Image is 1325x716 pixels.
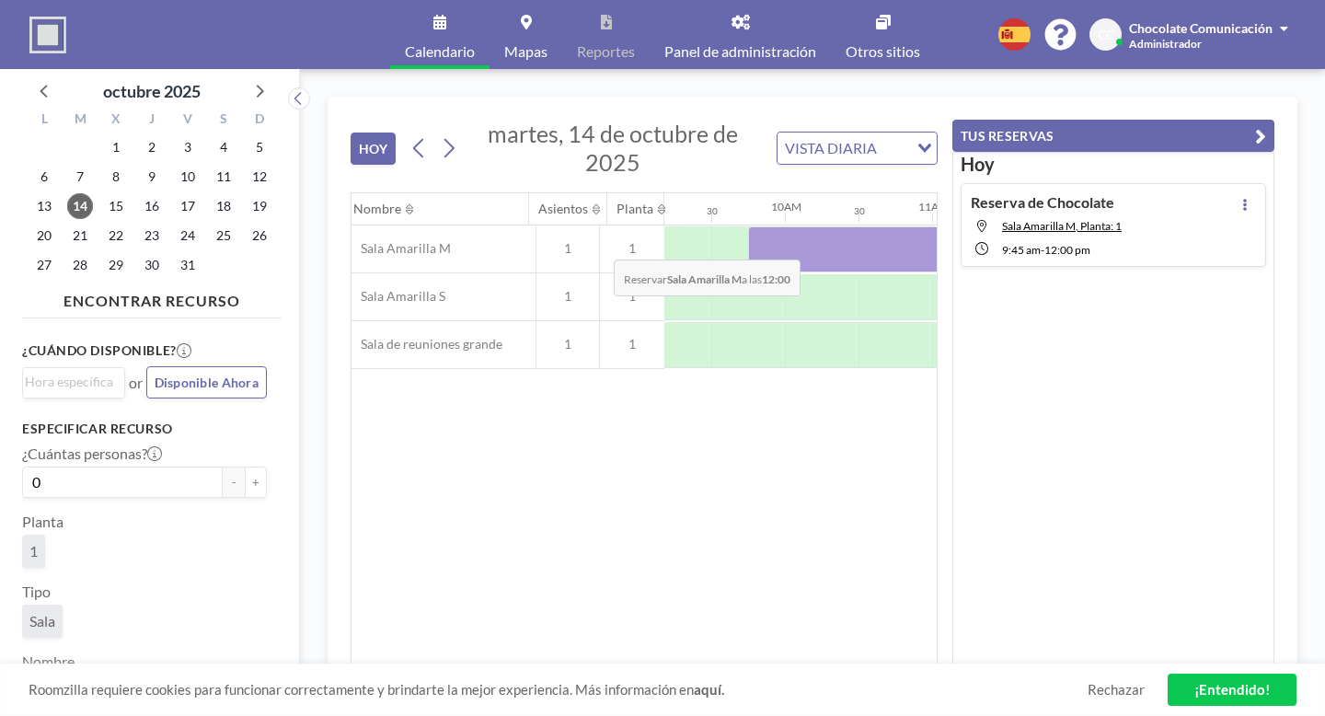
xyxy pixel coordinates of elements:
[854,205,865,217] div: 30
[1041,243,1044,257] span: -
[223,467,245,498] button: -
[952,120,1274,152] button: TUS RESERVAS
[103,164,129,190] span: miércoles, 8 de octubre de 2025
[103,252,129,278] span: miércoles, 29 de octubre de 2025
[175,134,201,160] span: viernes, 3 de octubre de 2025
[247,164,272,190] span: domingo, 12 de octubre de 2025
[103,134,129,160] span: miércoles, 1 de octubre de 2025
[139,164,165,190] span: jueves, 9 de octubre de 2025
[98,109,134,133] div: X
[27,109,63,133] div: L
[694,681,724,698] a: aquí.
[961,153,1266,176] h3: Hoy
[351,336,502,352] span: Sala de reuniones grande
[351,133,396,165] button: HOY
[29,612,55,629] span: Sala
[918,200,949,214] div: 11AM
[1129,37,1202,51] span: Administrador
[29,17,66,53] img: organization-logo
[134,109,170,133] div: J
[139,134,165,160] span: jueves, 2 de octubre de 2025
[536,288,599,305] span: 1
[577,44,635,59] span: Reportes
[31,223,57,248] span: lunes, 20 de octubre de 2025
[31,164,57,190] span: lunes, 6 de octubre de 2025
[778,133,937,164] div: Search for option
[1044,243,1090,257] span: 12:00 PM
[205,109,241,133] div: S
[22,445,162,463] label: ¿Cuántas personas?
[600,288,664,305] span: 1
[22,583,51,601] label: Tipo
[846,44,920,59] span: Otros sitios
[536,336,599,352] span: 1
[175,193,201,219] span: viernes, 17 de octubre de 2025
[169,109,205,133] div: V
[614,260,801,296] span: Reservar a las
[211,193,236,219] span: sábado, 18 de octubre de 2025
[1098,27,1114,43] span: CC
[175,252,201,278] span: viernes, 31 de octubre de 2025
[146,366,267,398] button: Disponible Ahora
[22,513,63,531] label: Planta
[211,134,236,160] span: sábado, 4 de octubre de 2025
[771,200,801,214] div: 10AM
[882,136,906,160] input: Search for option
[139,223,165,248] span: jueves, 23 de octubre de 2025
[488,120,738,176] span: martes, 14 de octubre de 2025
[351,288,445,305] span: Sala Amarilla S
[31,193,57,219] span: lunes, 13 de octubre de 2025
[103,193,129,219] span: miércoles, 15 de octubre de 2025
[25,372,114,392] input: Search for option
[971,193,1114,212] h4: Reserva de Chocolate
[29,681,1088,699] span: Roomzilla requiere cookies para funcionar correctamente y brindarte la mejor experiencia. Más inf...
[707,205,718,217] div: 30
[600,240,664,257] span: 1
[538,201,588,217] div: Asientos
[67,223,93,248] span: martes, 21 de octubre de 2025
[139,252,165,278] span: jueves, 30 de octubre de 2025
[103,78,201,104] div: octubre 2025
[211,223,236,248] span: sábado, 25 de octubre de 2025
[129,374,143,392] span: or
[139,193,165,219] span: jueves, 16 de octubre de 2025
[247,223,272,248] span: domingo, 26 de octubre de 2025
[67,164,93,190] span: martes, 7 de octubre de 2025
[351,240,451,257] span: Sala Amarilla M
[1168,674,1296,706] a: ¡Entendido!
[781,136,881,160] span: VISTA DIARIA
[1088,681,1145,699] a: Rechazar
[1002,219,1122,233] span: Sala Amarilla M, Planta: 1
[67,193,93,219] span: martes, 14 de octubre de 2025
[22,421,267,437] h3: Especificar recurso
[600,336,664,352] span: 1
[405,44,475,59] span: Calendario
[504,44,547,59] span: Mapas
[22,284,282,310] h4: ENCONTRAR RECURSO
[211,164,236,190] span: sábado, 11 de octubre de 2025
[536,240,599,257] span: 1
[241,109,277,133] div: D
[1002,243,1041,257] span: 9:45 AM
[353,201,401,217] div: Nombre
[175,223,201,248] span: viernes, 24 de octubre de 2025
[23,368,124,396] div: Search for option
[1129,20,1273,36] span: Chocolate Comunicación
[29,542,38,560] span: 1
[247,193,272,219] span: domingo, 19 de octubre de 2025
[245,467,267,498] button: +
[67,252,93,278] span: martes, 28 de octubre de 2025
[175,164,201,190] span: viernes, 10 de octubre de 2025
[103,223,129,248] span: miércoles, 22 de octubre de 2025
[616,201,653,217] div: Planta
[667,272,742,286] b: Sala Amarilla M
[247,134,272,160] span: domingo, 5 de octubre de 2025
[155,375,259,390] span: Disponible Ahora
[664,44,816,59] span: Panel de administración
[762,272,790,286] b: 12:00
[22,652,75,671] label: Nombre
[31,252,57,278] span: lunes, 27 de octubre de 2025
[63,109,98,133] div: M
